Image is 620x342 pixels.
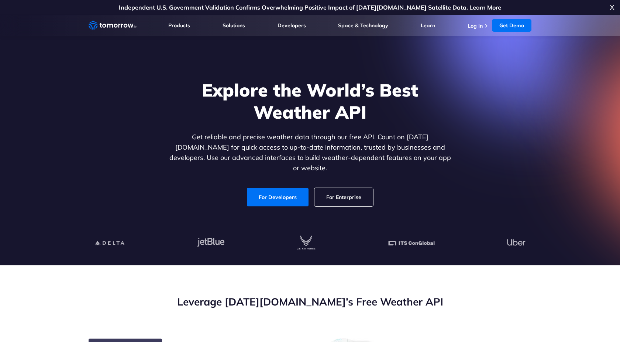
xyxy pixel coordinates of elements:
[278,22,306,29] a: Developers
[314,188,373,206] a: For Enterprise
[168,22,190,29] a: Products
[89,295,531,309] h2: Leverage [DATE][DOMAIN_NAME]’s Free Weather API
[168,132,452,173] p: Get reliable and precise weather data through our free API. Count on [DATE][DOMAIN_NAME] for quic...
[119,4,501,11] a: Independent U.S. Government Validation Confirms Overwhelming Positive Impact of [DATE][DOMAIN_NAM...
[168,79,452,123] h1: Explore the World’s Best Weather API
[247,188,309,206] a: For Developers
[89,20,137,31] a: Home link
[421,22,435,29] a: Learn
[468,22,483,29] a: Log In
[492,19,531,32] a: Get Demo
[338,22,388,29] a: Space & Technology
[223,22,245,29] a: Solutions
